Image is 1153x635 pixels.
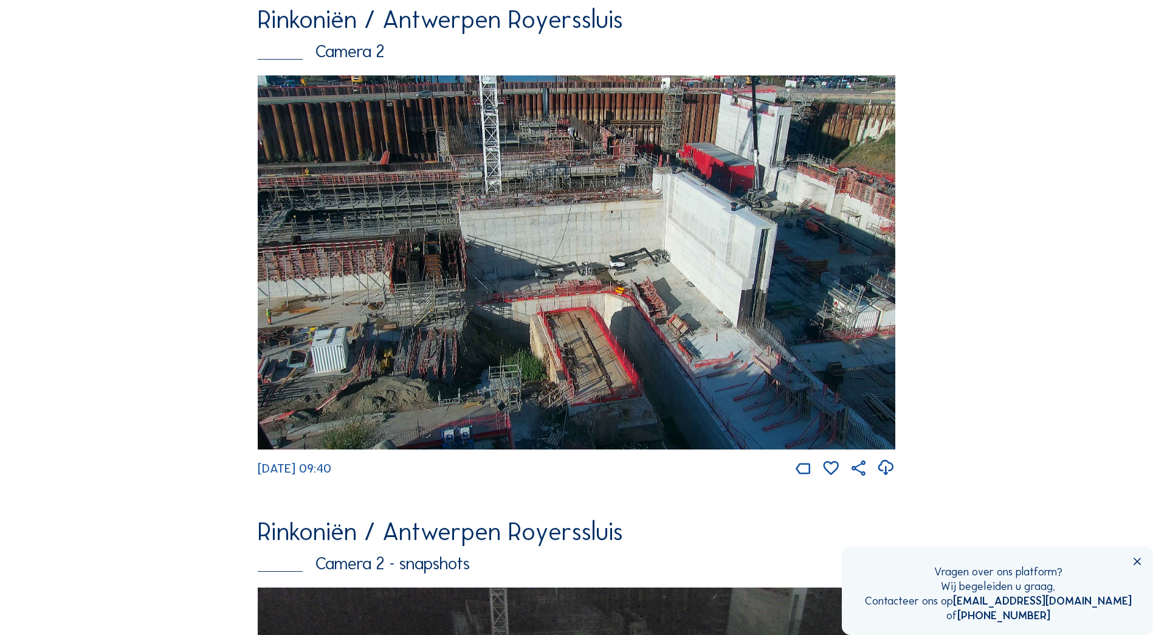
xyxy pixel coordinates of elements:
[258,519,895,544] div: Rinkoniën / Antwerpen Royerssluis
[865,609,1132,623] div: of
[258,7,895,32] div: Rinkoniën / Antwerpen Royerssluis
[258,555,895,573] div: Camera 2 - snapshots
[865,565,1132,580] div: Vragen over ons platform?
[258,75,895,449] img: Image
[865,580,1132,594] div: Wij begeleiden u graag.
[258,461,331,476] span: [DATE] 09:40
[865,594,1132,609] div: Contacteer ons op
[953,594,1132,608] a: [EMAIL_ADDRESS][DOMAIN_NAME]
[957,609,1050,622] a: [PHONE_NUMBER]
[258,43,895,61] div: Camera 2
